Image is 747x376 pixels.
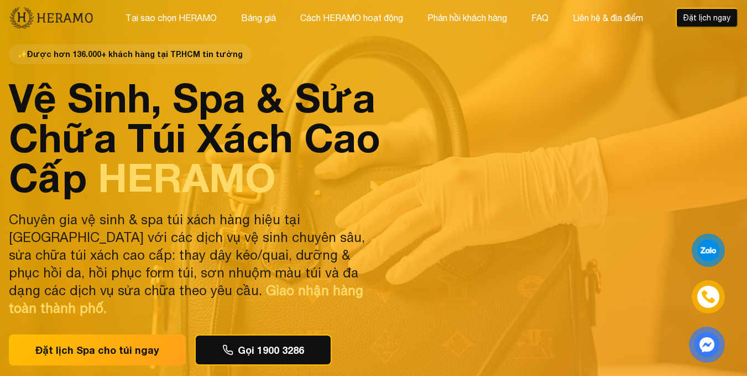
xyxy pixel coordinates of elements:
[195,334,332,365] button: Gọi 1900 3286
[18,49,27,60] span: star
[9,44,252,64] span: Được hơn 136.000+ khách hàng tại TP.HCM tin tưởng
[9,334,186,365] button: Đặt lịch Spa cho túi ngay
[528,11,552,25] button: FAQ
[693,282,723,312] a: phone-icon
[238,11,279,25] button: Bảng giá
[9,6,93,29] img: new-logo.3f60348b.png
[570,11,646,25] button: Liên hệ & địa điểm
[702,291,715,303] img: phone-icon
[122,11,220,25] button: Tại sao chọn HERAMO
[9,78,380,197] h1: Vệ Sinh, Spa & Sửa Chữa Túi Xách Cao Cấp
[98,153,276,201] span: HERAMO
[424,11,510,25] button: Phản hồi khách hàng
[297,11,406,25] button: Cách HERAMO hoạt động
[676,8,738,28] button: Đặt lịch ngay
[9,210,380,317] p: Chuyên gia vệ sinh & spa túi xách hàng hiệu tại [GEOGRAPHIC_DATA] với các dịch vụ vệ sinh chuyên ...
